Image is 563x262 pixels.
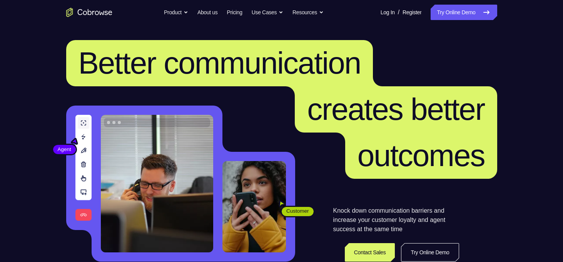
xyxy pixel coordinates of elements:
[307,92,484,126] span: creates better
[252,5,283,20] button: Use Cases
[403,5,421,20] a: Register
[381,5,395,20] a: Log In
[101,115,213,252] img: A customer support agent talking on the phone
[345,243,395,262] a: Contact Sales
[358,138,485,173] span: outcomes
[66,8,112,17] a: Go to the home page
[164,5,188,20] button: Product
[197,5,217,20] a: About us
[292,5,324,20] button: Resources
[431,5,497,20] a: Try Online Demo
[398,8,399,17] span: /
[79,46,361,80] span: Better communication
[401,243,459,262] a: Try Online Demo
[227,5,242,20] a: Pricing
[333,206,459,234] p: Knock down communication barriers and increase your customer loyalty and agent success at the sam...
[222,161,286,252] img: A customer holding their phone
